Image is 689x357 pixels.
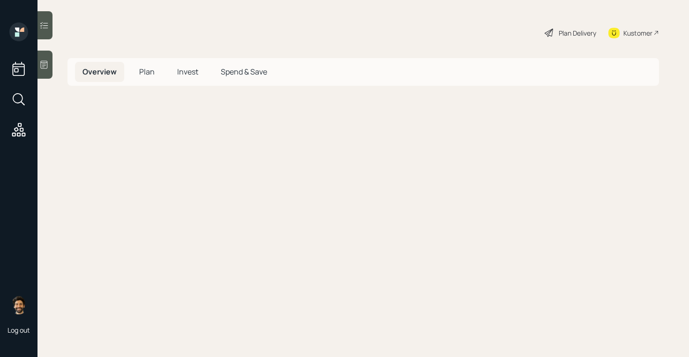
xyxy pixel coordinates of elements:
[139,67,155,77] span: Plan
[7,326,30,335] div: Log out
[559,28,596,38] div: Plan Delivery
[623,28,652,38] div: Kustomer
[221,67,267,77] span: Spend & Save
[177,67,198,77] span: Invest
[82,67,117,77] span: Overview
[9,296,28,314] img: eric-schwartz-headshot.png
